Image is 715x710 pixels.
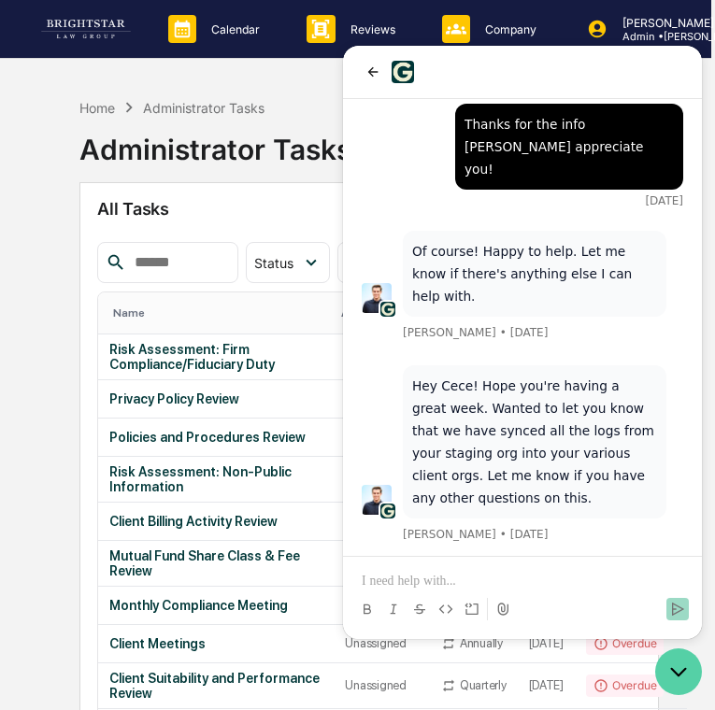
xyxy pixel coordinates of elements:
div: Policies and Procedures Review [109,430,322,445]
div: Unassigned [345,636,418,650]
div: Risk Assessment: Non-Public Information [109,464,322,494]
span: Status [254,255,293,271]
p: Reviews [336,22,405,36]
span: All Tasks [97,199,168,219]
div: Toggle SortBy [113,306,326,319]
div: Quarterly [460,678,507,692]
div: Administrator Tasks [143,100,265,116]
div: Privacy Policy Review [109,391,322,406]
iframe: Open customer support [655,648,706,699]
div: Annually [460,636,503,650]
div: Client Suitability and Performance Review [109,671,322,701]
div: Toggle SortBy [341,306,422,319]
td: [DATE] [518,663,575,709]
div: Overdue [586,674,664,697]
div: Monthly Compliance Meeting [109,598,322,613]
td: [DATE] [518,625,575,663]
iframe: Customer support window [343,46,702,639]
div: Overdue [586,632,664,655]
div: Administrator Tasks [79,118,351,166]
div: Unassigned [345,678,418,692]
p: Calendar [196,22,269,36]
div: Client Billing Activity Review [109,514,322,529]
p: Company [470,22,546,36]
div: Home [79,100,115,116]
img: logo [41,20,131,38]
div: Risk Assessment: Firm Compliance/Fiduciary Duty [109,342,322,372]
div: Client Meetings [109,636,322,651]
div: Mutual Fund Share Class & Fee Review [109,548,322,578]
